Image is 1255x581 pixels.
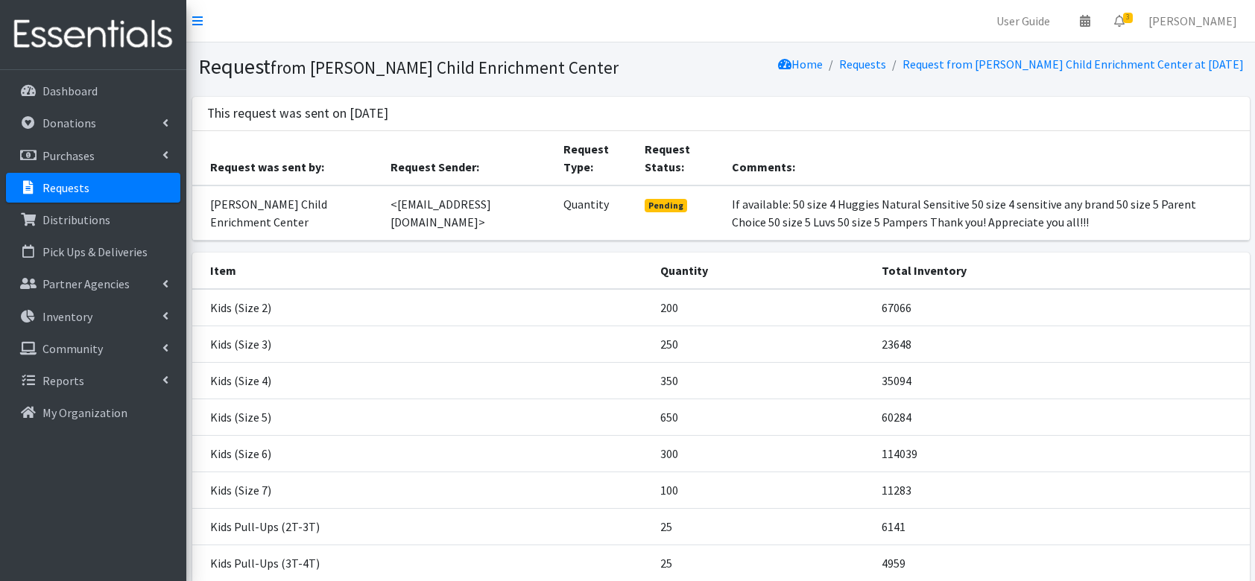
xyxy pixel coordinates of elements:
[651,362,873,399] td: 350
[723,185,1249,241] td: If available: 50 size 4 Huggies Natural Sensitive 50 size 4 sensitive any brand 50 size 5 Parent ...
[382,185,554,241] td: <[EMAIL_ADDRESS][DOMAIN_NAME]>
[651,545,873,581] td: 25
[1123,13,1133,23] span: 3
[6,141,180,171] a: Purchases
[651,289,873,326] td: 200
[42,309,92,324] p: Inventory
[192,435,652,472] td: Kids (Size 6)
[6,237,180,267] a: Pick Ups & Deliveries
[6,269,180,299] a: Partner Agencies
[192,131,382,185] th: Request was sent by:
[651,253,873,289] th: Quantity
[873,289,1250,326] td: 67066
[873,399,1250,435] td: 60284
[42,115,96,130] p: Donations
[42,276,130,291] p: Partner Agencies
[873,545,1250,581] td: 4959
[6,173,180,203] a: Requests
[42,83,98,98] p: Dashboard
[984,6,1062,36] a: User Guide
[382,131,554,185] th: Request Sender:
[651,399,873,435] td: 650
[192,362,652,399] td: Kids (Size 4)
[192,399,652,435] td: Kids (Size 5)
[1102,6,1137,36] a: 3
[192,326,652,362] td: Kids (Size 3)
[42,341,103,356] p: Community
[6,10,180,60] img: HumanEssentials
[839,57,886,72] a: Requests
[6,398,180,428] a: My Organization
[645,199,687,212] span: Pending
[6,205,180,235] a: Distributions
[651,508,873,545] td: 25
[192,472,652,508] td: Kids (Size 7)
[192,289,652,326] td: Kids (Size 2)
[42,212,110,227] p: Distributions
[6,76,180,106] a: Dashboard
[873,435,1250,472] td: 114039
[6,334,180,363] a: Community
[42,405,127,420] p: My Organization
[271,57,619,78] small: from [PERSON_NAME] Child Enrichment Center
[42,148,95,163] p: Purchases
[192,253,652,289] th: Item
[651,326,873,362] td: 250
[873,326,1250,362] td: 23648
[636,131,723,185] th: Request Status:
[554,131,636,185] th: Request Type:
[6,366,180,396] a: Reports
[192,545,652,581] td: Kids Pull-Ups (3T-4T)
[778,57,823,72] a: Home
[873,362,1250,399] td: 35094
[42,180,89,195] p: Requests
[723,131,1249,185] th: Comments:
[207,106,388,121] h3: This request was sent on [DATE]
[902,57,1244,72] a: Request from [PERSON_NAME] Child Enrichment Center at [DATE]
[192,508,652,545] td: Kids Pull-Ups (2T-3T)
[42,373,84,388] p: Reports
[1137,6,1249,36] a: [PERSON_NAME]
[873,472,1250,508] td: 11283
[6,302,180,331] a: Inventory
[198,54,715,80] h1: Request
[554,185,636,241] td: Quantity
[42,244,148,259] p: Pick Ups & Deliveries
[873,508,1250,545] td: 6141
[651,472,873,508] td: 100
[651,435,873,472] td: 300
[873,253,1250,289] th: Total Inventory
[192,185,382,241] td: [PERSON_NAME] Child Enrichment Center
[6,108,180,138] a: Donations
